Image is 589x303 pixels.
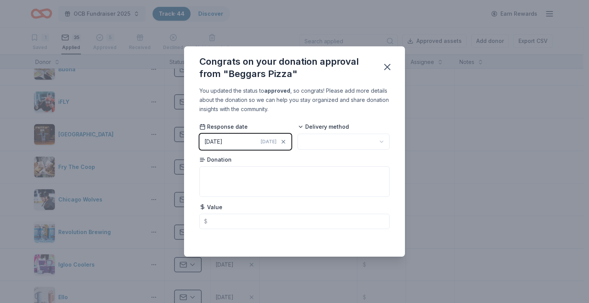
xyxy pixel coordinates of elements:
span: Delivery method [298,123,349,131]
b: approved [264,87,290,94]
button: [DATE][DATE] [199,134,291,150]
span: Donation [199,156,232,164]
div: Congrats on your donation approval from "Beggars Pizza" [199,56,373,80]
div: You updated the status to , so congrats! Please add more details about the donation so we can hel... [199,86,390,114]
span: Response date [199,123,248,131]
span: Value [199,203,222,211]
span: [DATE] [261,139,276,145]
div: [DATE] [204,137,222,146]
